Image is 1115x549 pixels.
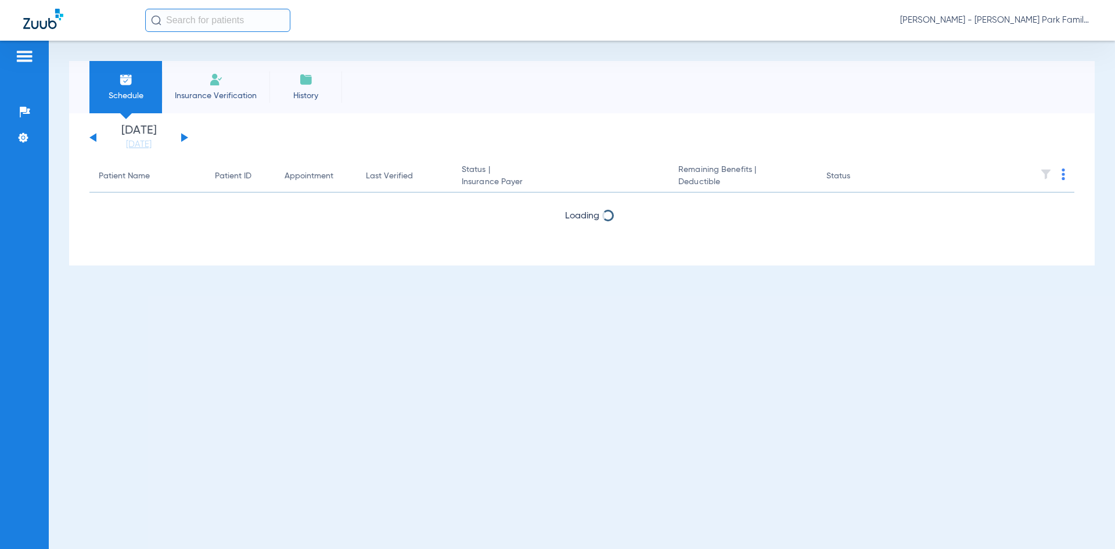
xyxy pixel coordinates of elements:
[215,170,266,182] div: Patient ID
[1062,168,1065,180] img: group-dot-blue.svg
[285,170,333,182] div: Appointment
[565,211,599,221] span: Loading
[669,160,817,193] th: Remaining Benefits |
[1040,168,1052,180] img: filter.svg
[278,90,333,102] span: History
[98,90,153,102] span: Schedule
[817,160,895,193] th: Status
[462,176,660,188] span: Insurance Payer
[171,90,261,102] span: Insurance Verification
[900,15,1092,26] span: [PERSON_NAME] - [PERSON_NAME] Park Family Dentistry
[299,73,313,87] img: History
[151,15,161,26] img: Search Icon
[678,176,807,188] span: Deductible
[366,170,443,182] div: Last Verified
[285,170,347,182] div: Appointment
[145,9,290,32] input: Search for patients
[119,73,133,87] img: Schedule
[215,170,251,182] div: Patient ID
[99,170,196,182] div: Patient Name
[366,170,413,182] div: Last Verified
[104,125,174,150] li: [DATE]
[209,73,223,87] img: Manual Insurance Verification
[15,49,34,63] img: hamburger-icon
[104,139,174,150] a: [DATE]
[452,160,669,193] th: Status |
[23,9,63,29] img: Zuub Logo
[99,170,150,182] div: Patient Name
